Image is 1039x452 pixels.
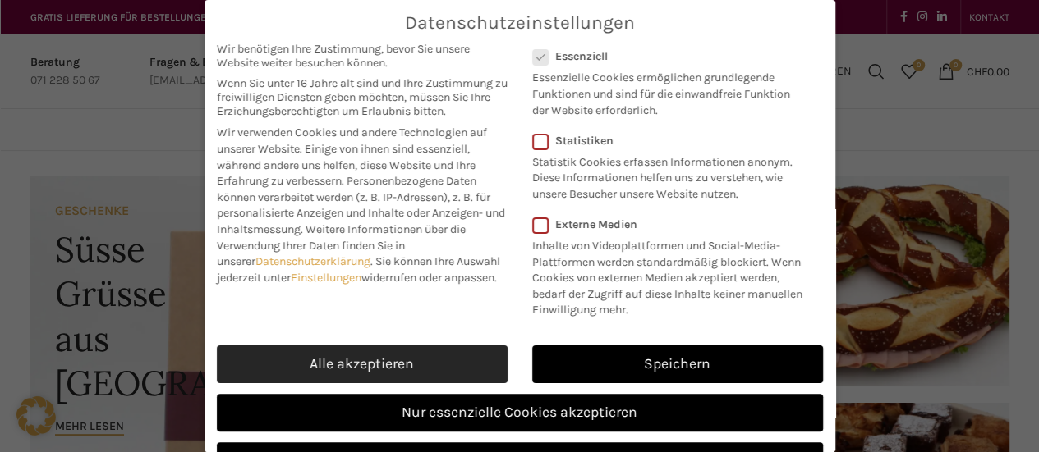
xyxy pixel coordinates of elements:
span: Wenn Sie unter 16 Jahre alt sind und Ihre Zustimmung zu freiwilligen Diensten geben möchten, müss... [217,76,508,118]
label: Statistiken [532,134,802,148]
span: Sie können Ihre Auswahl jederzeit unter widerrufen oder anpassen. [217,254,500,285]
span: Datenschutzeinstellungen [405,12,635,34]
a: Datenschutzerklärung [255,254,370,268]
p: Statistik Cookies erfassen Informationen anonym. Diese Informationen helfen uns zu verstehen, wie... [532,148,802,203]
a: Nur essenzielle Cookies akzeptieren [217,394,823,431]
a: Speichern [532,345,823,383]
span: Personenbezogene Daten können verarbeitet werden (z. B. IP-Adressen), z. B. für personalisierte A... [217,174,505,236]
span: Wir benötigen Ihre Zustimmung, bevor Sie unsere Website weiter besuchen können. [217,42,508,70]
p: Inhalte von Videoplattformen und Social-Media-Plattformen werden standardmäßig blockiert. Wenn Co... [532,231,812,318]
span: Weitere Informationen über die Verwendung Ihrer Daten finden Sie in unserer . [217,222,466,268]
a: Alle akzeptieren [217,345,508,383]
label: Essenziell [532,49,802,63]
label: Externe Medien [532,217,812,231]
span: Wir verwenden Cookies und andere Technologien auf unserer Website. Einige von ihnen sind essenzie... [217,126,487,188]
a: Einstellungen [291,271,361,285]
p: Essenzielle Cookies ermöglichen grundlegende Funktionen und sind für die einwandfreie Funktion de... [532,63,802,118]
